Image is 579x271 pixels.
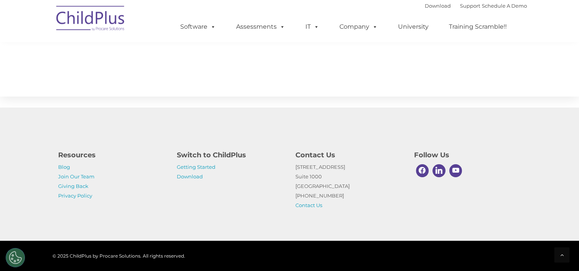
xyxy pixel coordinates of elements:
[177,164,215,170] a: Getting Started
[425,3,527,9] font: |
[52,253,185,259] span: © 2025 ChildPlus by Procare Solutions. All rights reserved.
[58,164,70,170] a: Blog
[390,19,436,34] a: University
[332,19,385,34] a: Company
[106,82,139,88] span: Phone number
[460,3,480,9] a: Support
[441,19,514,34] a: Training Scramble!!
[295,150,403,160] h4: Contact Us
[58,173,95,180] a: Join Our Team
[414,162,431,179] a: Facebook
[58,183,88,189] a: Giving Back
[6,248,25,267] button: Cookies Settings
[228,19,293,34] a: Assessments
[173,19,223,34] a: Software
[58,150,165,160] h4: Resources
[431,162,447,179] a: Linkedin
[454,188,579,271] iframe: Chat Widget
[298,19,327,34] a: IT
[58,193,92,199] a: Privacy Policy
[177,150,284,160] h4: Switch to ChildPlus
[425,3,451,9] a: Download
[177,173,203,180] a: Download
[295,202,322,208] a: Contact Us
[52,0,129,39] img: ChildPlus by Procare Solutions
[106,51,130,56] span: Last name
[414,150,521,160] h4: Follow Us
[447,162,464,179] a: Youtube
[295,162,403,210] p: [STREET_ADDRESS] Suite 1000 [GEOGRAPHIC_DATA] [PHONE_NUMBER]
[482,3,527,9] a: Schedule A Demo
